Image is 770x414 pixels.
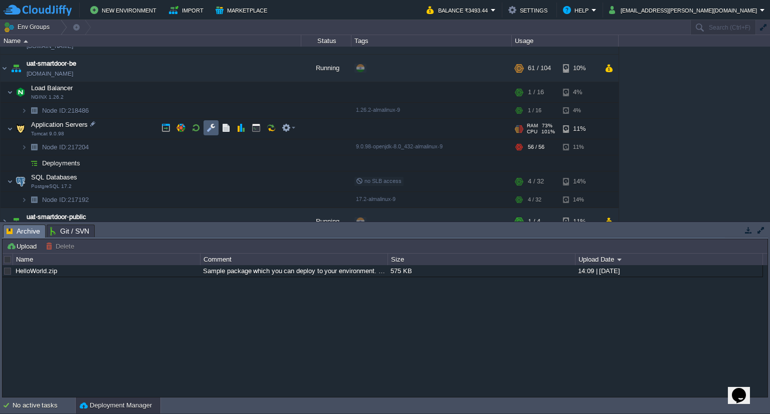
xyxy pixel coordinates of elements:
[41,195,90,204] a: Node ID:217192
[169,4,207,16] button: Import
[541,129,555,135] span: 101%
[27,139,41,155] img: AMDAwAAAACH5BAEAAAAALAAAAAABAAEAAAICRAEAOw==
[30,84,74,92] span: Load Balancer
[563,82,596,102] div: 4%
[41,143,90,151] span: 217204
[30,173,79,181] span: SQL Databases
[302,35,351,47] div: Status
[528,139,544,155] div: 56 / 56
[356,107,400,113] span: 1.26.2-almalinux-9
[508,4,550,16] button: Settings
[563,55,596,82] div: 10%
[301,55,351,82] div: Running
[512,35,618,47] div: Usage
[13,397,75,413] div: No active tasks
[528,82,544,102] div: 1 / 16
[7,82,13,102] img: AMDAwAAAACH5BAEAAAAALAAAAAABAAEAAAICRAEAOw==
[14,171,28,191] img: AMDAwAAAACH5BAEAAAAALAAAAAABAAEAAAICRAEAOw==
[576,254,762,265] div: Upload Date
[563,171,596,191] div: 14%
[563,208,596,235] div: 11%
[563,139,596,155] div: 11%
[356,178,402,184] span: no SLB access
[528,55,551,82] div: 61 / 104
[27,103,41,118] img: AMDAwAAAACH5BAEAAAAALAAAAAABAAEAAAICRAEAOw==
[31,94,64,100] span: NGINX 1.26.2
[1,35,301,47] div: Name
[21,155,27,171] img: AMDAwAAAACH5BAEAAAAALAAAAAABAAEAAAICRAEAOw==
[528,103,541,118] div: 1 / 16
[14,254,200,265] div: Name
[356,196,396,202] span: 17.2-almalinux-9
[4,20,53,34] button: Env Groups
[563,103,596,118] div: 4%
[27,59,76,69] a: uat-smartdoor-be
[30,84,74,92] a: Load BalancerNGINX 1.26.2
[216,4,270,16] button: Marketplace
[356,143,443,149] span: 9.0.98-openjdk-8.0_432-almalinux-9
[9,55,23,82] img: AMDAwAAAACH5BAEAAAAALAAAAAABAAEAAAICRAEAOw==
[30,120,89,129] span: Application Servers
[609,4,760,16] button: [EMAIL_ADDRESS][PERSON_NAME][DOMAIN_NAME]
[42,143,68,151] span: Node ID:
[563,119,596,139] div: 11%
[528,208,540,235] div: 1 / 4
[30,173,79,181] a: SQL DatabasesPostgreSQL 17.2
[201,254,388,265] div: Comment
[41,143,90,151] a: Node ID:217204
[21,103,27,118] img: AMDAwAAAACH5BAEAAAAALAAAAAABAAEAAAICRAEAOw==
[7,119,13,139] img: AMDAwAAAACH5BAEAAAAALAAAAAABAAEAAAICRAEAOw==
[31,183,72,189] span: PostgreSQL 17.2
[42,196,68,203] span: Node ID:
[31,131,64,137] span: Tomcat 9.0.98
[90,4,159,16] button: New Environment
[42,107,68,114] span: Node ID:
[7,242,40,251] button: Upload
[16,267,57,275] a: HelloWorld.zip
[41,195,90,204] span: 217192
[389,254,575,265] div: Size
[14,119,28,139] img: AMDAwAAAACH5BAEAAAAALAAAAAABAAEAAAICRAEAOw==
[575,265,762,277] div: 14:09 | [DATE]
[352,35,511,47] div: Tags
[542,123,552,129] span: 73%
[21,192,27,208] img: AMDAwAAAACH5BAEAAAAALAAAAAABAAEAAAICRAEAOw==
[563,192,596,208] div: 14%
[50,225,89,237] span: Git / SVN
[41,106,90,115] a: Node ID:218486
[528,171,544,191] div: 4 / 32
[7,225,40,238] span: Archive
[201,265,387,277] div: Sample package which you can deploy to your environment. Feel free to delete and upload a package...
[41,106,90,115] span: 218486
[4,4,72,17] img: CloudJiffy
[80,400,152,410] button: Deployment Manager
[14,82,28,102] img: AMDAwAAAACH5BAEAAAAALAAAAAABAAEAAAICRAEAOw==
[41,159,82,167] a: Deployments
[46,242,77,251] button: Delete
[27,212,86,222] a: uat-smartdoor-public
[7,171,13,191] img: AMDAwAAAACH5BAEAAAAALAAAAAABAAEAAAICRAEAOw==
[1,208,9,235] img: AMDAwAAAACH5BAEAAAAALAAAAAABAAEAAAICRAEAOw==
[27,155,41,171] img: AMDAwAAAACH5BAEAAAAALAAAAAABAAEAAAICRAEAOw==
[427,4,491,16] button: Balance ₹3493.44
[528,192,541,208] div: 4 / 32
[388,265,574,277] div: 575 KB
[27,192,41,208] img: AMDAwAAAACH5BAEAAAAALAAAAAABAAEAAAICRAEAOw==
[563,4,592,16] button: Help
[527,123,538,129] span: RAM
[301,208,351,235] div: Running
[527,129,537,135] span: CPU
[27,69,73,79] a: [DOMAIN_NAME]
[728,374,760,404] iframe: chat widget
[9,208,23,235] img: AMDAwAAAACH5BAEAAAAALAAAAAABAAEAAAICRAEAOw==
[21,139,27,155] img: AMDAwAAAACH5BAEAAAAALAAAAAABAAEAAAICRAEAOw==
[1,55,9,82] img: AMDAwAAAACH5BAEAAAAALAAAAAABAAEAAAICRAEAOw==
[30,121,89,128] a: Application ServersTomcat 9.0.98
[24,40,28,43] img: AMDAwAAAACH5BAEAAAAALAAAAAABAAEAAAICRAEAOw==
